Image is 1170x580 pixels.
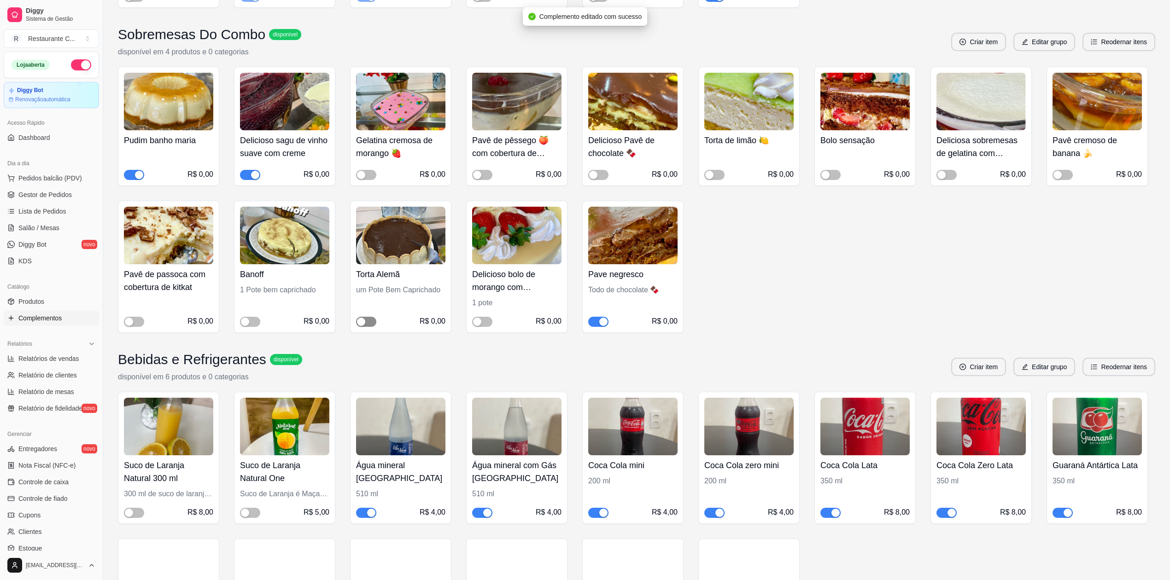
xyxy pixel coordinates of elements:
[704,459,794,472] h4: Coca Cola zero mini
[304,169,329,180] div: R$ 0,00
[4,554,99,576] button: [EMAIL_ADDRESS][DOMAIN_NAME]
[118,351,266,368] h3: Bebidas e Refrigerantes
[820,73,910,130] img: product-image
[4,156,99,171] div: Dia a dia
[304,507,329,518] div: R$ 5,00
[4,541,99,556] a: Estoque
[1116,169,1142,180] div: R$ 0,00
[1082,33,1155,51] button: ordered-listReodernar itens
[12,34,21,43] span: R
[240,284,329,296] div: 1 Pote bem caprichado
[18,174,82,183] span: Pedidos balcão (PDV)
[18,494,68,503] span: Controle de fiado
[820,476,910,487] div: 350 ml
[4,441,99,456] a: Entregadoresnovo
[536,316,562,327] div: R$ 0,00
[472,268,562,294] h4: Delicioso bolo de morango com Chocolate Branco
[18,461,76,470] span: Nota Fiscal (NFC-e)
[18,544,42,553] span: Estoque
[420,316,445,327] div: R$ 0,00
[18,207,66,216] span: Lista de Pedidos
[124,459,213,485] h4: Suco de Laranja Natural 300 ml
[240,268,329,281] h4: Banoff
[18,387,74,396] span: Relatório de mesas
[588,73,678,130] img: product-image
[187,316,213,327] div: R$ 0,00
[4,401,99,416] a: Relatório de fidelidadenovo
[588,268,678,281] h4: Pave negresco
[4,171,99,186] button: Pedidos balcão (PDV)
[588,398,678,455] img: product-image
[26,562,84,569] span: [EMAIL_ADDRESS][DOMAIN_NAME]
[884,507,910,518] div: R$ 8,00
[18,223,59,232] span: Salão / Mesas
[420,507,445,518] div: R$ 4,00
[704,134,794,147] h4: Torta de limão 🍋
[768,169,794,180] div: R$ 0,00
[18,240,47,249] span: Diggy Bot
[18,510,41,520] span: Cupons
[356,488,445,499] div: 510 ml
[18,371,77,380] span: Relatório de clientes
[124,73,213,130] img: product-image
[28,34,75,43] div: Restaurante C ...
[7,340,32,348] span: Relatórios
[4,130,99,145] a: Dashboard
[118,26,265,43] h3: Sobremesas Do Combo
[12,60,50,70] div: Loja aberta
[1000,507,1026,518] div: R$ 8,00
[356,207,445,264] img: product-image
[18,190,72,199] span: Gestor de Pedidos
[472,398,562,455] img: product-image
[4,368,99,383] a: Relatório de clientes
[240,459,329,485] h4: Suco de Laranja Natural One
[1053,459,1142,472] h4: Guaraná Antártica Lata
[4,475,99,489] a: Controle de caixa
[356,284,445,296] div: um Pote Bem Caprichado
[536,507,562,518] div: R$ 4,00
[4,187,99,202] a: Gestor de Pedidos
[472,488,562,499] div: 510 ml
[588,134,678,160] h4: Delicioso Pavê de chocolate 🍫
[959,364,966,370] span: plus-circle
[704,476,794,487] div: 200 ml
[4,491,99,506] a: Controle de fiado
[4,294,99,309] a: Produtos
[959,39,966,45] span: plus-circle
[1082,358,1155,376] button: ordered-listReodernar itens
[1053,476,1142,487] div: 350 ml
[4,351,99,366] a: Relatórios de vendas
[15,96,70,103] article: Renovação automática
[240,207,329,264] img: product-image
[936,398,1026,455] img: product-image
[768,507,794,518] div: R$ 4,00
[356,459,445,485] h4: Água mineral [GEOGRAPHIC_DATA]
[187,507,213,518] div: R$ 8,00
[124,398,213,455] img: product-image
[1013,33,1075,51] button: editEditar grupo
[472,459,562,485] h4: Água mineral com Gás [GEOGRAPHIC_DATA]
[4,254,99,268] a: KDS
[18,313,62,323] span: Complementos
[884,169,910,180] div: R$ 0,00
[4,384,99,399] a: Relatório de mesas
[1053,398,1142,455] img: product-image
[472,134,562,160] h4: Pavê de pêssego 🍑 com cobertura de chocolate 🍫
[26,15,95,23] span: Sistema de Gestão
[528,13,536,20] span: check-circle
[936,134,1026,160] h4: Deliciosa sobremesas de gelatina com cobertura especial
[1000,169,1026,180] div: R$ 0,00
[936,459,1026,472] h4: Coca Cola Zero Lata
[652,169,678,180] div: R$ 0,00
[588,207,678,264] img: product-image
[951,358,1006,376] button: plus-circleCriar item
[4,82,99,108] a: Diggy BotRenovaçãoautomática
[1022,364,1028,370] span: edit
[588,459,678,472] h4: Coca Cola mini
[4,427,99,441] div: Gerenciar
[304,316,329,327] div: R$ 0,00
[472,73,562,130] img: product-image
[17,87,43,94] article: Diggy Bot
[118,371,302,383] p: disponível em 6 produtos e 0 categorias
[71,59,91,70] button: Alterar Status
